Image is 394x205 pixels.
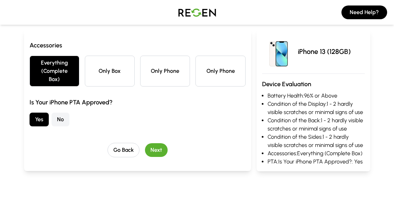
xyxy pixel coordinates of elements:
p: iPhone 13 (128GB) [298,47,351,56]
img: iPhone 13 [262,35,295,68]
button: Go Back [108,143,139,157]
li: Accessories: Everything (Complete Box) [268,149,365,158]
li: Condition of the Back: 1 - 2 hardly visible scratches or minimal signs of use [268,116,365,133]
button: Yes [30,113,49,126]
li: Condition of the Display: 1 - 2 hardly visible scratches or minimal signs of use [268,100,365,116]
button: Next [145,143,168,157]
li: Battery Health: 96% or Above [268,92,365,100]
img: Logo [173,3,221,22]
h3: Accessories [30,41,246,50]
button: Only Phone [140,56,190,87]
button: Everything (Complete Box) [30,56,79,87]
h3: Device Evaluation [262,79,365,89]
button: Only Phone [195,56,245,87]
li: PTA: Is Your iPhone PTA Approved?: Yes [268,158,365,166]
h3: Is Your iPhone PTA Approved? [30,98,246,107]
li: Condition of the Sides: 1 - 2 hardly visible scratches or minimal signs of use [268,133,365,149]
button: No [52,113,69,126]
button: Only Box [85,56,135,87]
button: Need Help? [341,5,387,19]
